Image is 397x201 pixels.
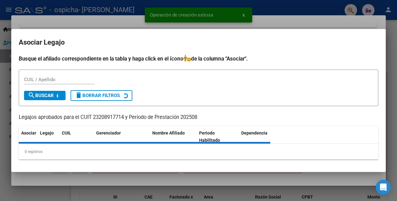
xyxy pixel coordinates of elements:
[96,130,121,135] span: Gerenciador
[24,91,66,100] button: Buscar
[241,130,267,135] span: Dependencia
[150,126,197,147] datatable-header-cell: Nombre Afiliado
[71,90,132,101] button: Borrar Filtros
[376,180,391,195] div: Open Intercom Messenger
[19,144,378,159] div: 0 registros
[199,130,220,143] span: Periodo Habilitado
[75,91,82,99] mat-icon: delete
[59,126,94,147] datatable-header-cell: CUIL
[62,130,71,135] span: CUIL
[21,130,36,135] span: Asociar
[75,93,120,98] span: Borrar Filtros
[19,37,378,48] h2: Asociar Legajo
[239,126,286,147] datatable-header-cell: Dependencia
[152,130,185,135] span: Nombre Afiliado
[19,114,378,121] p: Legajos aprobados para el CUIT 23208917714 y Período de Prestación 202508
[40,130,54,135] span: Legajo
[19,126,37,147] datatable-header-cell: Asociar
[28,91,35,99] mat-icon: search
[28,93,54,98] span: Buscar
[94,126,150,147] datatable-header-cell: Gerenciador
[19,55,378,63] h4: Busque el afiliado correspondiente en la tabla y haga click en el ícono de la columna "Asociar".
[197,126,239,147] datatable-header-cell: Periodo Habilitado
[37,126,59,147] datatable-header-cell: Legajo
